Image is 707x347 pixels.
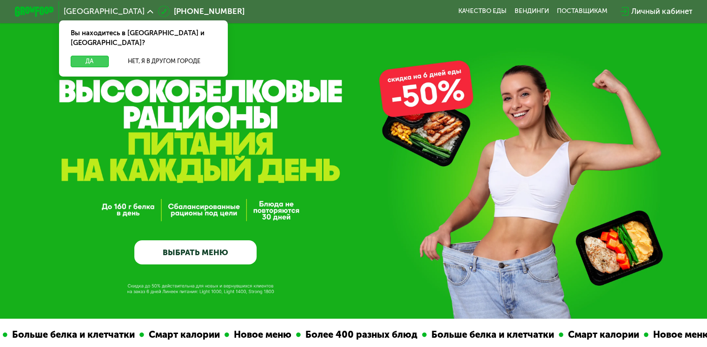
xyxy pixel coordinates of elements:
a: Вендинги [515,7,549,15]
button: Нет, я в другом городе [112,56,216,67]
a: [PHONE_NUMBER] [158,6,244,17]
div: Смарт калории [558,328,639,342]
div: Больше белка и клетчатки [422,328,554,342]
span: [GEOGRAPHIC_DATA] [64,7,145,15]
div: Вы находитесь в [GEOGRAPHIC_DATA] и [GEOGRAPHIC_DATA]? [59,20,228,56]
div: Новое меню [224,328,291,342]
button: Да [71,56,108,67]
div: Личный кабинет [631,6,692,17]
div: Более 400 разных блюд [296,328,417,342]
a: ВЫБРАТЬ МЕНЮ [134,240,257,265]
div: Смарт калории [139,328,219,342]
a: Качество еды [458,7,507,15]
div: поставщикам [557,7,608,15]
div: Больше белка и клетчатки [2,328,134,342]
